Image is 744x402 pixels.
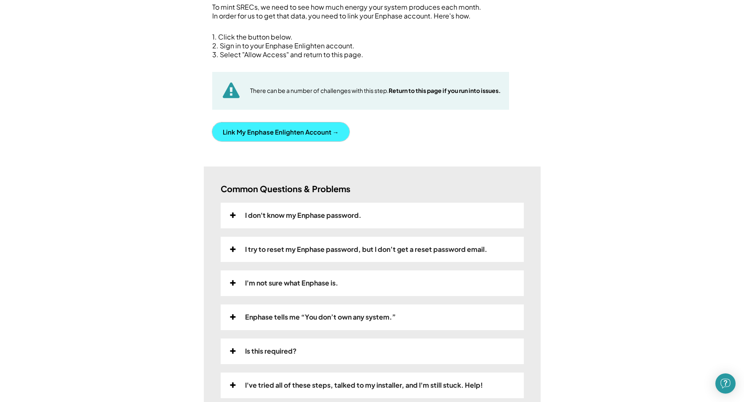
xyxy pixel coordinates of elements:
strong: Return to this page if you run into issues. [389,87,501,94]
div: 1. Click the button below. 2. Sign in to your Enphase Enlighten account. 3. Select "Allow Access"... [212,33,532,59]
div: Is this required? [245,347,296,356]
div: I try to reset my Enphase password, but I don’t get a reset password email. [245,245,487,254]
div: There can be a number of challenges with this step. [250,87,501,95]
div: Enphase tells me “You don’t own any system.” [245,313,396,322]
div: I don't know my Enphase password. [245,211,361,220]
div: I've tried all of these steps, talked to my installer, and I'm still stuck. Help! [245,381,483,390]
button: Link My Enphase Enlighten Account → [212,122,349,141]
h3: Common Questions & Problems [221,183,350,194]
div: To mint SRECs, we need to see how much energy your system produces each month. In order for us to... [212,3,532,21]
div: I'm not sure what Enphase is. [245,279,338,288]
div: Open Intercom Messenger [715,373,736,394]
